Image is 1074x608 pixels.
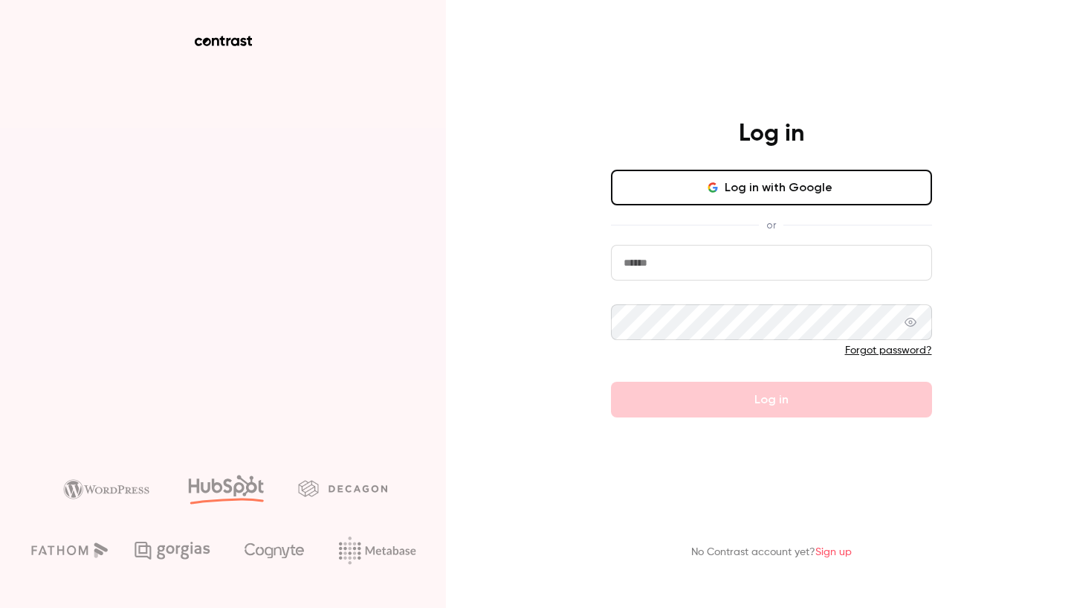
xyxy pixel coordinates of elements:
img: decagon [298,480,387,496]
a: Forgot password? [845,345,932,356]
h4: Log in [739,119,804,149]
a: Sign up [815,547,852,557]
p: No Contrast account yet? [691,545,852,560]
button: Log in with Google [611,170,932,205]
span: or [759,217,783,233]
